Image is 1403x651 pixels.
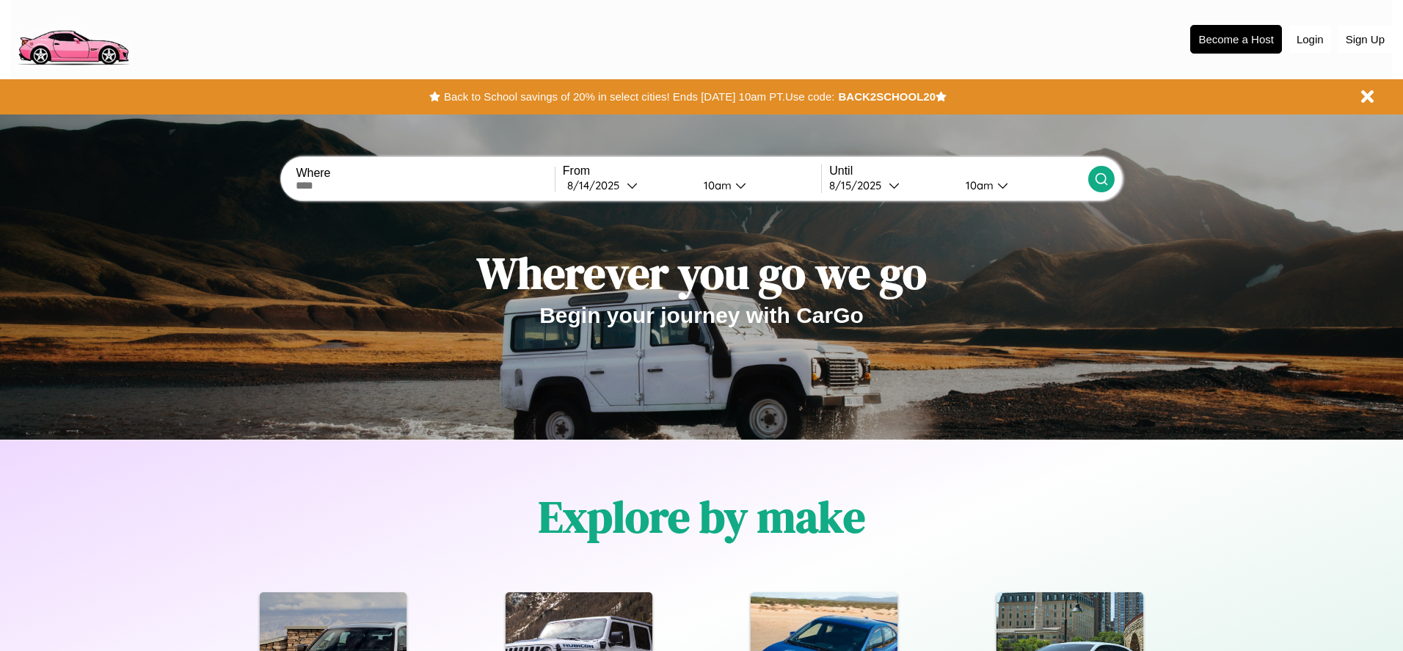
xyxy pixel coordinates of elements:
div: 10am [696,178,735,192]
h1: Explore by make [539,487,865,547]
label: From [563,164,821,178]
div: 8 / 15 / 2025 [829,178,889,192]
button: Login [1289,26,1331,53]
button: 10am [954,178,1087,193]
label: Where [296,167,554,180]
b: BACK2SCHOOL20 [838,90,936,103]
button: Back to School savings of 20% in select cities! Ends [DATE] 10am PT.Use code: [440,87,838,107]
img: logo [11,7,135,69]
div: 8 / 14 / 2025 [567,178,627,192]
button: 8/14/2025 [563,178,692,193]
button: Sign Up [1338,26,1392,53]
label: Until [829,164,1087,178]
button: Become a Host [1190,25,1282,54]
button: 10am [692,178,821,193]
div: 10am [958,178,997,192]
